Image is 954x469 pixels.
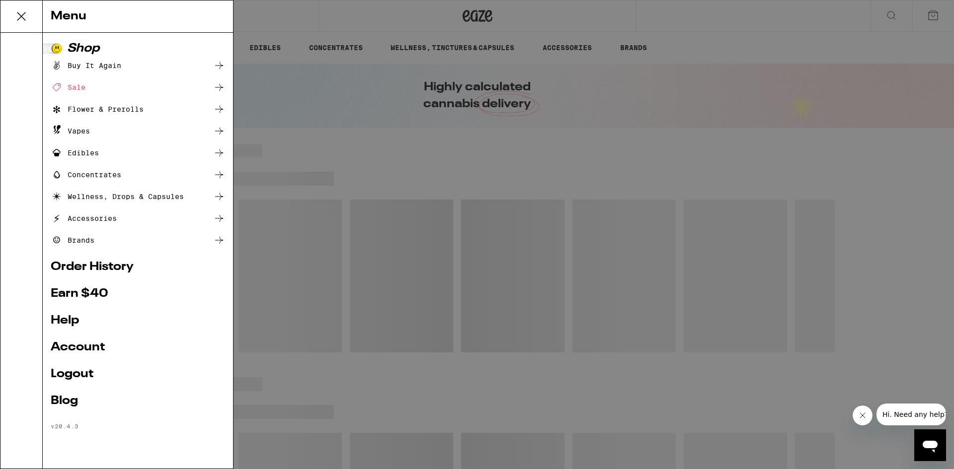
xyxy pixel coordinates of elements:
div: Vapes [51,125,90,137]
div: Accessories [51,212,117,224]
iframe: Message from company [876,403,946,425]
a: Brands [51,234,225,246]
a: Concentrates [51,169,225,181]
div: Buy It Again [51,60,121,71]
a: Wellness, Drops & Capsules [51,191,225,202]
a: Help [51,315,225,327]
div: Wellness, Drops & Capsules [51,191,184,202]
span: v 20.4.3 [51,423,79,429]
span: Hi. Need any help? [6,7,72,15]
a: Account [51,341,225,353]
div: Sale [51,81,85,93]
a: Accessories [51,212,225,224]
iframe: Button to launch messaging window [914,429,946,461]
a: Vapes [51,125,225,137]
div: Flower & Prerolls [51,103,144,115]
div: Edibles [51,147,99,159]
a: Order History [51,261,225,273]
div: Menu [43,0,233,33]
a: Sale [51,81,225,93]
div: Concentrates [51,169,121,181]
a: Buy It Again [51,60,225,71]
a: Edibles [51,147,225,159]
a: Earn $ 40 [51,288,225,300]
iframe: Close message [853,405,873,425]
div: Brands [51,234,94,246]
a: Flower & Prerolls [51,103,225,115]
a: Blog [51,395,225,407]
a: Shop [51,43,225,55]
a: Logout [51,368,225,380]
